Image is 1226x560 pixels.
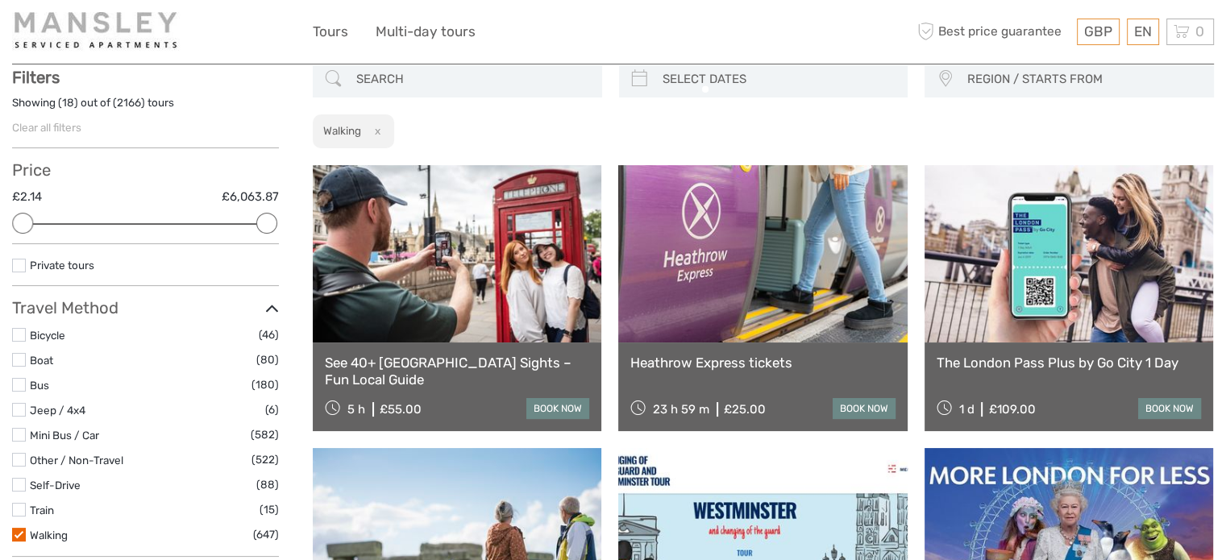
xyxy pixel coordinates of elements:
[937,355,1201,371] a: The London Pass Plus by Go City 1 Day
[23,28,182,41] p: We're away right now. Please check back later!
[30,504,54,516] a: Train
[12,298,279,317] h3: Travel Method
[380,402,422,417] div: £55.00
[30,429,99,442] a: Mini Bus / Car
[833,398,896,419] a: book now
[117,95,141,110] label: 2166
[30,379,49,392] a: Bus
[630,355,895,371] a: Heathrow Express tickets
[30,454,123,467] a: Other / Non-Travel
[253,525,279,544] span: (647)
[12,68,60,87] strong: Filters
[960,66,1206,93] button: REGION / STARTS FROM
[364,122,385,139] button: x
[656,65,900,93] input: SELECT DATES
[12,189,42,205] label: £2.14
[222,189,279,205] label: £6,063.87
[526,398,589,419] a: book now
[251,375,279,394] span: (180)
[12,121,81,134] a: Clear all filters
[30,259,94,272] a: Private tours
[256,475,279,494] span: (88)
[12,12,186,52] img: 2205-b00dc78e-d6ae-4d62-a8e4-72bfb5d35dfd_logo_small.jpg
[30,404,85,417] a: Jeep / 4x4
[376,20,476,44] a: Multi-day tours
[1084,23,1112,39] span: GBP
[724,402,766,417] div: £25.00
[260,500,279,519] span: (15)
[350,65,594,93] input: SEARCH
[62,95,74,110] label: 18
[1127,19,1159,45] div: EN
[251,450,279,469] span: (522)
[313,20,348,44] a: Tours
[265,400,279,419] span: (6)
[653,402,709,417] span: 23 h 59 m
[12,95,279,120] div: Showing ( ) out of ( ) tours
[256,351,279,369] span: (80)
[30,529,68,541] a: Walking
[30,329,65,342] a: Bicycle
[913,19,1073,45] span: Best price guarantee
[347,402,365,417] span: 5 h
[988,402,1035,417] div: £109.00
[12,160,279,180] h3: Price
[185,25,205,44] button: Open LiveChat chat widget
[259,326,279,344] span: (46)
[325,355,589,388] a: See 40+ [GEOGRAPHIC_DATA] Sights – Fun Local Guide
[30,479,81,492] a: Self-Drive
[30,354,53,367] a: Boat
[251,425,279,444] span: (582)
[1193,23,1207,39] span: 0
[1138,398,1201,419] a: book now
[323,124,361,137] h2: Walking
[958,402,974,417] span: 1 d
